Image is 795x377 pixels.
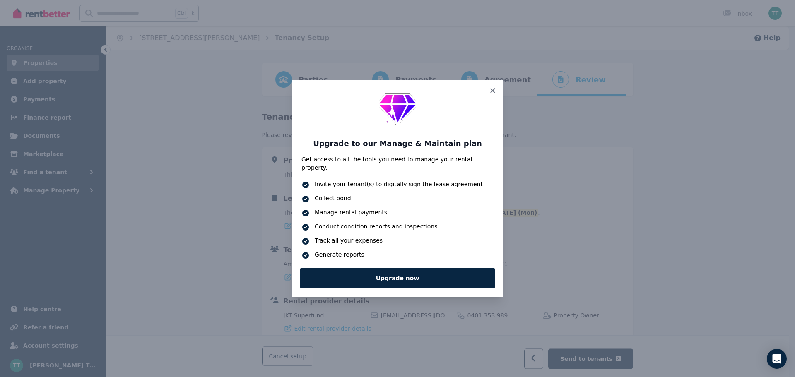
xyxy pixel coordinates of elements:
h3: Upgrade to our Manage & Maintain plan [301,139,494,149]
span: Manage rental payments [315,208,494,216]
span: Invite your tenant(s) to digitally sign the lease agreement [315,180,494,188]
a: Upgrade now [300,268,495,288]
div: Open Intercom Messenger [767,349,787,369]
span: Track all your expenses [315,236,494,245]
img: Upgrade to manage platform [379,90,416,127]
span: Collect bond [315,194,494,202]
p: Get access to all the tools you need to manage your rental property. [301,155,494,172]
span: Conduct condition reports and inspections [315,222,494,231]
span: Generate reports [315,250,494,259]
